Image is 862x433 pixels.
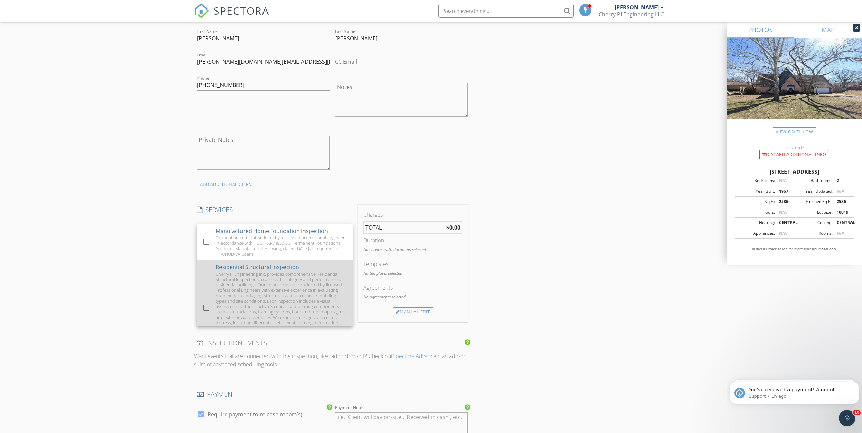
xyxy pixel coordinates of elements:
div: Year Updated: [794,188,833,194]
div: Manual Edit [393,307,433,317]
div: Incorrect? [727,145,862,150]
h4: PAYMENT [197,390,468,399]
div: Cooling: [794,220,833,226]
a: PHOTOS [727,22,794,38]
div: Manufactured Home Foundation Inspection [216,227,328,235]
div: [PERSON_NAME] [615,4,659,11]
div: Year Built: [737,188,775,194]
a: SPECTORA [194,9,269,23]
div: Discard Additional info [759,150,829,159]
div: 1967 [775,188,794,194]
img: The Best Home Inspection Software - Spectora [194,3,209,18]
input: Search everything... [438,4,574,18]
div: Cherry Pi Engineering inc. provides comprehensive Residential Structural Inspections to assess th... [216,271,347,352]
div: ADD ADDITIONAL client [197,180,258,189]
div: CENTRAL [833,220,852,226]
h4: SERVICES [197,205,353,214]
p: No services with durations selected [363,246,462,253]
div: 2586 [775,199,794,205]
span: N/A [837,230,844,236]
div: Templates [363,260,462,268]
div: [STREET_ADDRESS] [735,168,854,176]
a: View on Zillow [773,127,816,136]
iframe: Intercom live chat [839,410,855,426]
div: Bathrooms: [794,178,833,184]
h4: INSPECTION EVENTS [197,339,468,347]
div: Finished Sq Ft: [794,199,833,205]
span: SPECTORA [214,3,269,18]
span: 10 [853,410,861,415]
a: Spectora Advanced [393,352,440,360]
span: You've received a payment! Amount $525.00 Fee $0.00 Net $525.00 Transaction # pi_3SCjWuK7snlDGpRF... [22,20,122,99]
span: N/A [837,188,844,194]
div: 10019 [833,209,852,215]
span: N/A [779,209,787,215]
label: Require payment to release report(s) [208,411,302,418]
div: Residential Structural Inspection [216,263,299,271]
p: No agreements selected [363,294,462,300]
iframe: Intercom notifications message [727,367,862,415]
strong: $0.00 [446,224,460,231]
div: 2586 [833,199,852,205]
div: Sq Ft: [737,199,775,205]
span: N/A [779,178,787,183]
p: No templates selected [363,270,462,276]
div: Appliances: [737,230,775,236]
p: Message from Support, sent 1h ago [22,26,124,32]
span: N/A [779,230,787,236]
p: All data is unverified and for informational purposes only. [735,247,854,252]
div: Floors: [737,209,775,215]
p: Want events that are connected with the inspection, like radon drop-off? Check out , an add-on su... [194,352,471,368]
div: Heating: [737,220,775,226]
div: Duration [363,236,462,244]
div: Bedrooms: [737,178,775,184]
a: MAP [794,22,862,38]
div: Charges [363,211,462,219]
img: streetview [727,38,862,135]
div: Foundation certification letter by a licensed professional engineer in accordance with HUD 7584/4... [216,235,347,257]
div: 2 [833,178,852,184]
div: Agreements [363,284,462,292]
div: Cherry PI Engineering LLC [598,11,664,18]
td: TOTAL [363,222,416,234]
div: Rooms: [794,230,833,236]
div: Lot Size: [794,209,833,215]
div: CENTRAL [775,220,794,226]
